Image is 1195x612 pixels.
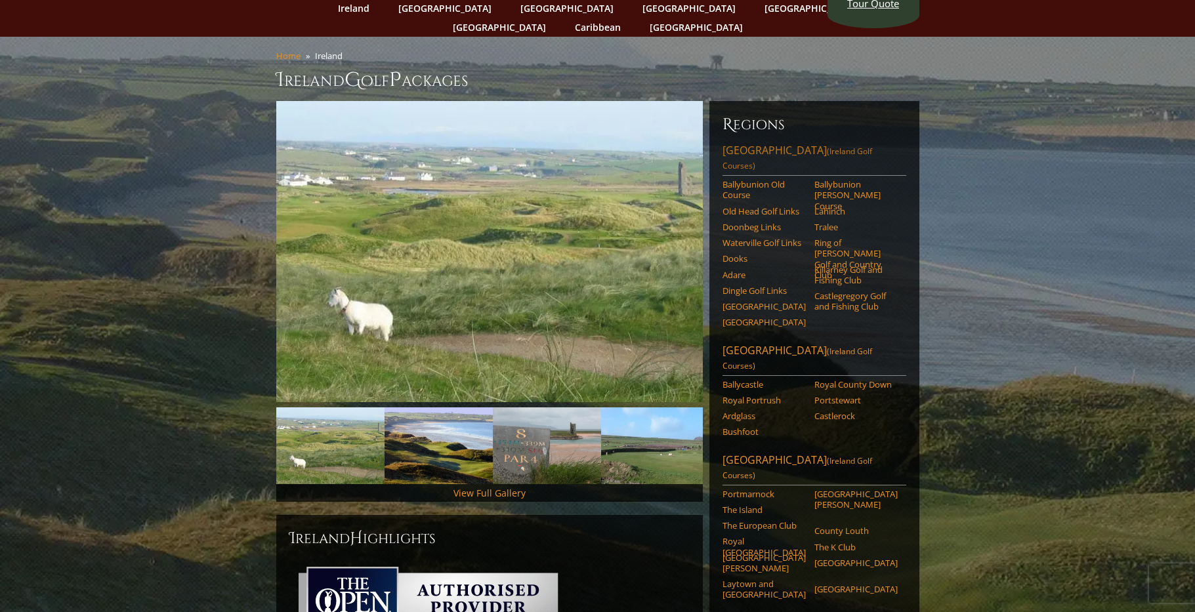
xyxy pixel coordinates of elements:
[723,317,806,327] a: [GEOGRAPHIC_DATA]
[814,379,898,390] a: Royal County Down
[723,270,806,280] a: Adare
[723,114,906,135] h6: Regions
[723,253,806,264] a: Dooks
[723,143,906,176] a: [GEOGRAPHIC_DATA](Ireland Golf Courses)
[814,291,898,312] a: Castlegregory Golf and Fishing Club
[723,453,906,485] a: [GEOGRAPHIC_DATA](Ireland Golf Courses)
[723,536,806,558] a: Royal [GEOGRAPHIC_DATA]
[723,455,872,481] span: (Ireland Golf Courses)
[276,67,919,93] h1: Ireland olf ackages
[723,285,806,296] a: Dingle Golf Links
[723,237,806,248] a: Waterville Golf Links
[723,579,806,600] a: Laytown and [GEOGRAPHIC_DATA]
[345,67,361,93] span: G
[814,558,898,568] a: [GEOGRAPHIC_DATA]
[723,343,906,376] a: [GEOGRAPHIC_DATA](Ireland Golf Courses)
[723,411,806,421] a: Ardglass
[723,426,806,437] a: Bushfoot
[723,179,806,201] a: Ballybunion Old Course
[723,346,872,371] span: (Ireland Golf Courses)
[723,379,806,390] a: Ballycastle
[723,206,806,216] a: Old Head Golf Links
[814,395,898,405] a: Portstewart
[814,222,898,232] a: Tralee
[289,528,690,549] h2: Ireland ighlights
[389,67,402,93] span: P
[723,146,872,171] span: (Ireland Golf Courses)
[814,584,898,594] a: [GEOGRAPHIC_DATA]
[723,489,806,499] a: Portmarnock
[814,264,898,286] a: Killarney Golf and Fishing Club
[276,50,301,62] a: Home
[568,18,627,37] a: Caribbean
[446,18,553,37] a: [GEOGRAPHIC_DATA]
[814,542,898,552] a: The K Club
[723,520,806,531] a: The European Club
[453,487,526,499] a: View Full Gallery
[350,528,363,549] span: H
[315,50,348,62] li: Ireland
[723,504,806,515] a: The Island
[643,18,749,37] a: [GEOGRAPHIC_DATA]
[723,222,806,232] a: Doonbeg Links
[814,489,898,510] a: [GEOGRAPHIC_DATA][PERSON_NAME]
[814,179,898,211] a: Ballybunion [PERSON_NAME] Course
[814,237,898,280] a: Ring of [PERSON_NAME] Golf and Country Club
[814,411,898,421] a: Castlerock
[723,301,806,312] a: [GEOGRAPHIC_DATA]
[814,525,898,536] a: County Louth
[814,206,898,216] a: Lahinch
[723,395,806,405] a: Royal Portrush
[723,552,806,574] a: [GEOGRAPHIC_DATA][PERSON_NAME]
